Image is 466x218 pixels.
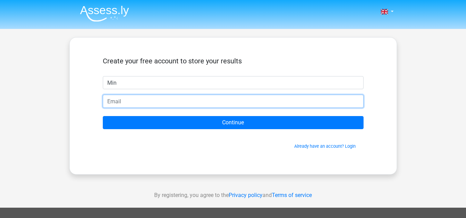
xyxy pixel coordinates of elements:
input: Continue [103,116,364,129]
h5: Create your free account to store your results [103,57,364,65]
input: First name [103,76,364,89]
input: Email [103,95,364,108]
a: Terms of service [272,192,312,198]
a: Privacy policy [229,192,262,198]
img: Assessly [80,6,129,22]
a: Already have an account? Login [294,144,356,149]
